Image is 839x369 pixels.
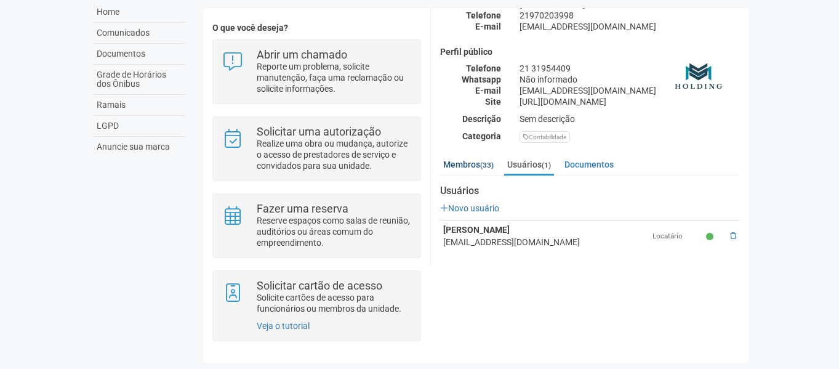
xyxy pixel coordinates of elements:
[440,203,499,213] a: Novo usuário
[466,10,501,20] strong: Telefone
[257,279,382,292] strong: Solicitar cartão de acesso
[257,138,411,171] p: Realize uma obra ou mudança, autorize o acesso de prestadores de serviço e convidados para sua un...
[222,280,411,314] a: Solicitar cartão de acesso Solicite cartões de acesso para funcionários ou membros da unidade.
[222,49,411,94] a: Abrir um chamado Reporte um problema, solicite manutenção, faça uma reclamação ou solicite inform...
[480,161,494,169] small: (33)
[510,96,749,107] div: [URL][DOMAIN_NAME]
[257,125,381,138] strong: Solicitar uma autorização
[440,47,739,57] h4: Perfil público
[94,95,185,116] a: Ramais
[510,21,749,32] div: [EMAIL_ADDRESS][DOMAIN_NAME]
[222,126,411,171] a: Solicitar uma autorização Realize uma obra ou mudança, autorize o acesso de prestadores de serviç...
[475,22,501,31] strong: E-mail
[520,131,570,143] div: Contabilidade
[94,65,185,95] a: Grade de Horários dos Ônibus
[94,44,185,65] a: Documentos
[440,155,497,174] a: Membros(33)
[257,321,310,331] a: Veja o tutorial
[542,161,551,169] small: (1)
[462,75,501,84] strong: Whatsapp
[475,86,501,95] strong: E-mail
[94,2,185,23] a: Home
[94,23,185,44] a: Comunicados
[257,48,347,61] strong: Abrir um chamado
[440,185,739,197] strong: Usuários
[561,155,617,174] a: Documentos
[649,221,702,252] td: Locatário
[257,292,411,314] p: Solicite cartões de acesso para funcionários ou membros da unidade.
[94,137,185,157] a: Anuncie sua marca
[257,202,348,215] strong: Fazer uma reserva
[443,236,646,248] div: [EMAIL_ADDRESS][DOMAIN_NAME]
[443,225,510,235] strong: [PERSON_NAME]
[668,47,730,109] img: business.png
[257,215,411,248] p: Reserve espaços como salas de reunião, auditórios ou áreas comum do empreendimento.
[510,63,749,74] div: 21 31954409
[222,203,411,248] a: Fazer uma reserva Reserve espaços como salas de reunião, auditórios ou áreas comum do empreendime...
[462,114,501,124] strong: Descrição
[485,97,501,107] strong: Site
[510,10,749,21] div: 21970203998
[706,232,717,242] small: Ativo
[257,61,411,94] p: Reporte um problema, solicite manutenção, faça uma reclamação ou solicite informações.
[510,74,749,85] div: Não informado
[510,85,749,96] div: [EMAIL_ADDRESS][DOMAIN_NAME]
[462,131,501,141] strong: Categoria
[212,23,421,33] h4: O que você deseja?
[94,116,185,137] a: LGPD
[510,113,749,124] div: Sem descrição
[504,155,554,176] a: Usuários(1)
[466,63,501,73] strong: Telefone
